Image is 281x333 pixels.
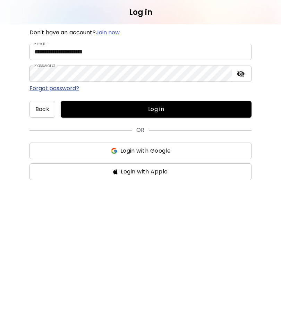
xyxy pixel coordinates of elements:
span: Back [30,105,55,113]
span: Login with Google [120,147,171,155]
span: Log in [66,105,246,113]
p: OR [136,126,144,134]
a: Join now [96,28,120,36]
button: ssLogin with Google [29,143,252,159]
img: ss [113,169,118,174]
button: Log in [61,101,252,118]
span: Login with Apple [121,168,168,176]
img: ss [110,147,118,154]
button: toggle password visibility [235,68,247,80]
h6: Don't have an account? [29,30,252,35]
a: Forgot password? [29,84,79,92]
button: Back [29,101,55,118]
button: ssLogin with Apple [29,163,252,180]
